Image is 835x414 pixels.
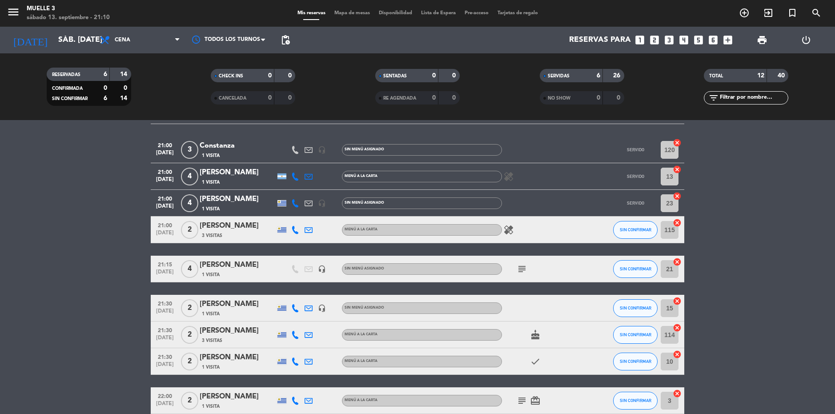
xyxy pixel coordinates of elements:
[345,174,377,178] span: MENÚ A LA CARTA
[200,259,275,271] div: [PERSON_NAME]
[620,398,651,403] span: SIN CONFIRMAR
[202,337,222,344] span: 3 Visitas
[649,34,660,46] i: looks_two
[613,72,622,79] strong: 26
[202,179,220,186] span: 1 Visita
[739,8,750,18] i: add_circle_outline
[778,72,787,79] strong: 40
[345,333,377,336] span: MENÚ A LA CARTA
[154,220,176,230] span: 21:00
[219,96,246,100] span: CANCELADA
[627,174,644,179] span: SERVIDO
[27,13,110,22] div: sábado 13. septiembre - 21:10
[673,192,682,201] i: cancel
[709,74,723,78] span: TOTAL
[663,34,675,46] i: looks_3
[673,218,682,227] i: cancel
[530,395,541,406] i: card_giftcard
[154,177,176,187] span: [DATE]
[493,11,542,16] span: Tarjetas de regalo
[202,271,220,278] span: 1 Visita
[154,401,176,411] span: [DATE]
[154,166,176,177] span: 21:00
[784,27,829,53] div: LOG OUT
[620,227,651,232] span: SIN CONFIRMAR
[620,266,651,271] span: SIN CONFIRMAR
[620,359,651,364] span: SIN CONFIRMAR
[597,72,600,79] strong: 6
[52,86,83,91] span: CONFIRMADA
[202,152,220,159] span: 1 Visita
[678,34,690,46] i: looks_4
[7,30,54,50] i: [DATE]
[345,398,377,402] span: MENÚ A LA CARTA
[627,147,644,152] span: SERVIDO
[293,11,330,16] span: Mis reservas
[620,332,651,337] span: SIN CONFIRMAR
[613,194,658,212] button: SERVIDO
[124,85,129,91] strong: 0
[719,93,788,103] input: Filtrar por nombre...
[181,392,198,410] span: 2
[268,95,272,101] strong: 0
[673,257,682,266] i: cancel
[7,5,20,19] i: menu
[318,146,326,154] i: headset_mic
[673,350,682,359] i: cancel
[280,35,291,45] span: pending_actions
[613,141,658,159] button: SERVIDO
[345,201,384,205] span: Sin menú asignado
[530,330,541,340] i: cake
[154,150,176,160] span: [DATE]
[613,326,658,344] button: SIN CONFIRMAR
[154,351,176,362] span: 21:30
[345,267,384,270] span: Sin menú asignado
[460,11,493,16] span: Pre-acceso
[693,34,704,46] i: looks_5
[613,299,658,317] button: SIN CONFIRMAR
[452,72,458,79] strong: 0
[200,193,275,205] div: [PERSON_NAME]
[763,8,774,18] i: exit_to_app
[673,323,682,332] i: cancel
[374,11,417,16] span: Disponibilidad
[202,205,220,213] span: 1 Visita
[318,304,326,312] i: headset_mic
[154,230,176,240] span: [DATE]
[219,74,243,78] span: CHECK INS
[345,228,377,231] span: MENÚ A LA CARTA
[613,221,658,239] button: SIN CONFIRMAR
[202,364,220,371] span: 1 Visita
[181,299,198,317] span: 2
[345,306,384,309] span: Sin menú asignado
[548,74,570,78] span: SERVIDAS
[627,201,644,205] span: SERVIDO
[620,305,651,310] span: SIN CONFIRMAR
[200,220,275,232] div: [PERSON_NAME]
[673,297,682,305] i: cancel
[345,148,384,151] span: Sin menú asignado
[452,95,458,101] strong: 0
[200,352,275,363] div: [PERSON_NAME]
[27,4,110,13] div: Muelle 3
[200,167,275,178] div: [PERSON_NAME]
[104,85,107,91] strong: 0
[154,390,176,401] span: 22:00
[120,95,129,101] strong: 14
[120,71,129,77] strong: 14
[200,325,275,337] div: [PERSON_NAME]
[673,389,682,398] i: cancel
[181,221,198,239] span: 2
[613,260,658,278] button: SIN CONFIRMAR
[181,141,198,159] span: 3
[104,71,107,77] strong: 6
[811,8,822,18] i: search
[801,35,811,45] i: power_settings_new
[200,298,275,310] div: [PERSON_NAME]
[318,265,326,273] i: headset_mic
[154,325,176,335] span: 21:30
[181,353,198,370] span: 2
[597,95,600,101] strong: 0
[52,72,80,77] span: RESERVADAS
[104,95,107,101] strong: 6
